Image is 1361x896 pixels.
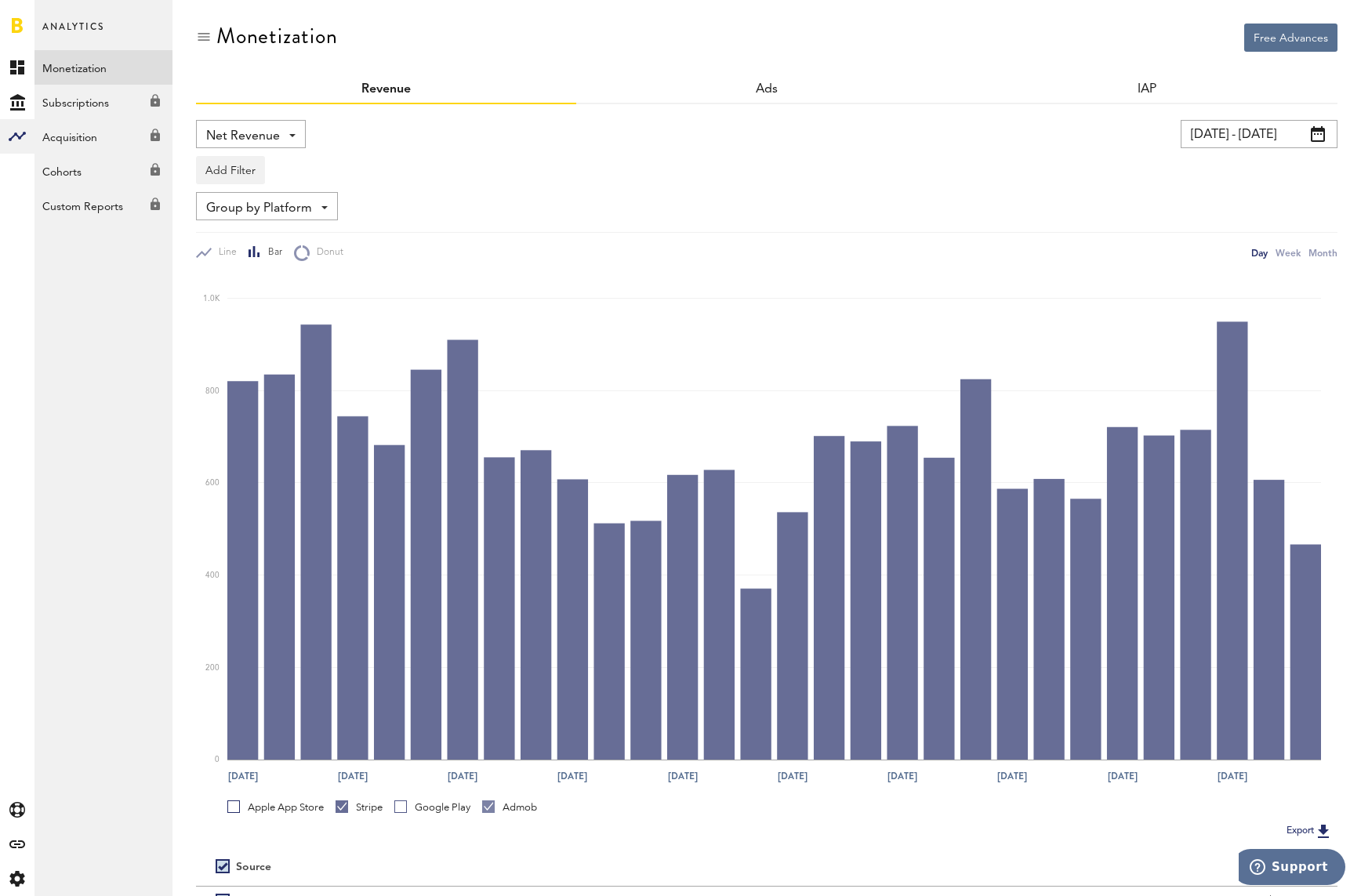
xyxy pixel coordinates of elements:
text: 400 [205,571,220,579]
button: Export [1282,821,1337,841]
button: Add Filter [196,156,265,184]
span: Donut [310,246,343,259]
text: [DATE] [778,769,808,783]
div: Stripe [336,800,383,814]
a: Cohorts [34,154,172,188]
button: Free Advances [1244,24,1337,52]
a: Acquisition [34,119,172,154]
text: [DATE] [997,769,1027,783]
text: [DATE] [668,769,698,783]
div: Day [1251,245,1268,261]
span: Group by Platform [206,195,312,222]
span: Analytics [42,17,104,50]
text: [DATE] [338,769,368,783]
text: 600 [205,479,220,487]
text: 200 [205,664,220,672]
text: [DATE] [557,769,587,783]
span: Bar [261,246,282,259]
div: Google Play [394,800,470,814]
a: Subscriptions [34,85,172,119]
div: Source [236,861,271,874]
a: Monetization [34,50,172,85]
img: Export [1314,822,1333,840]
a: Ads [756,83,778,96]
text: [DATE] [1108,769,1138,783]
a: Revenue [361,83,411,96]
a: Custom Reports [34,188,172,223]
text: 800 [205,387,220,395]
iframe: Opens a widget where you can find more information [1239,849,1345,888]
div: Monetization [216,24,338,49]
text: [DATE] [887,769,917,783]
a: IAP [1138,83,1156,96]
text: [DATE] [448,769,477,783]
text: 1.0K [203,295,220,303]
span: Net Revenue [206,123,280,150]
div: Admob [482,800,537,814]
text: 0 [215,756,220,764]
div: Period total [786,861,1318,874]
div: Apple App Store [227,800,324,814]
span: Line [212,246,237,259]
text: [DATE] [228,769,258,783]
text: [DATE] [1218,769,1247,783]
div: Month [1308,245,1337,261]
div: Week [1276,245,1301,261]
